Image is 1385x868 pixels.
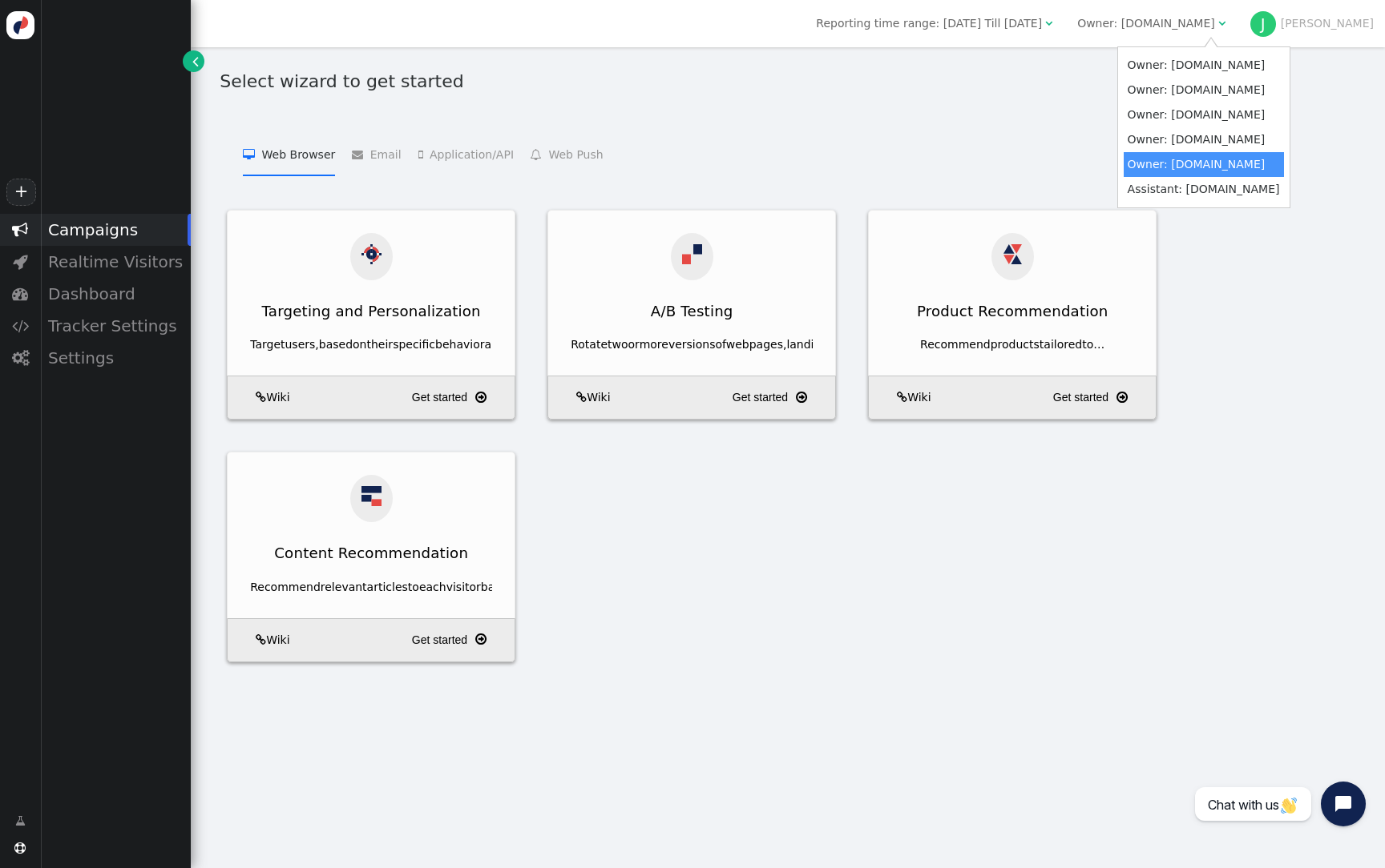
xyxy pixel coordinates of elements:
span:  [475,629,487,649]
td: Owner: [DOMAIN_NAME] [1124,102,1284,127]
span:  [15,813,26,830]
span:  [1218,18,1226,29]
span: to [408,581,419,593]
span: Rotate [571,338,608,351]
span:  [14,842,26,854]
span:  [192,53,199,70]
div: Targeting and Personalization [228,291,515,331]
a: Get started [1053,384,1150,412]
span:  [12,222,28,238]
span:  [897,392,907,403]
span: … [1093,338,1104,351]
span: more [640,338,668,351]
span: web [726,338,749,351]
div: J [1250,11,1276,37]
span: relevant [321,581,367,593]
span: Reporting time range: [DATE] Till [DATE] [816,17,1042,30]
img: articles_recom.svg [361,486,382,506]
span:  [418,149,430,160]
span:  [12,318,29,334]
img: ab.svg [682,244,702,264]
span: of [715,338,725,351]
span: pages, [749,338,787,351]
li: Web Browser [243,132,335,176]
a: Wiki [233,389,289,406]
td: Assistant: [DOMAIN_NAME] [1124,177,1284,202]
span: behavior [435,338,484,351]
li: Application/API [418,132,514,176]
div: Content Recommendation [228,533,515,573]
span:  [352,149,369,160]
a: Get started [733,384,830,412]
span:  [256,392,266,403]
li: Web Push [531,132,604,176]
span:  [475,388,487,408]
a: + [6,179,35,206]
span: to [1082,338,1093,351]
span: versions [668,338,716,351]
span:  [1045,18,1052,29]
span:  [256,634,266,645]
span: Recommend [250,581,321,593]
li: Email [352,132,401,176]
div: Owner: [DOMAIN_NAME] [1077,15,1215,32]
span: their [367,338,394,351]
a:  [183,50,204,72]
div: A/B Testing [548,291,835,331]
span:  [576,392,587,403]
span: each [419,581,446,593]
td: Owner: [DOMAIN_NAME] [1124,53,1284,78]
div: Dashboard [40,278,191,310]
a: Wiki [233,632,289,649]
span: landing [786,338,828,351]
div: Tracker Settings [40,310,191,342]
span: based [319,338,353,351]
td: Owner: [DOMAIN_NAME] [1124,127,1284,152]
span:  [12,286,28,302]
span:  [243,149,261,160]
span: on [353,338,366,351]
span: articles [367,581,408,593]
span: Target [250,338,285,351]
span: visitor [446,581,481,593]
span: or [628,338,640,351]
div: Settings [40,342,191,374]
span:  [1116,388,1128,408]
div: Product Recommendation [869,291,1156,331]
span:  [531,149,548,160]
a: J[PERSON_NAME] [1250,17,1374,30]
div: Realtime Visitors [40,246,191,278]
span: products [991,338,1040,351]
span: tailored [1040,338,1082,351]
a: Get started [412,625,509,654]
img: products_recom.svg [1003,244,1023,264]
h1: Select wizard to get started [220,68,1365,94]
span: two [608,338,628,351]
span:  [12,350,29,366]
div: Campaigns [40,214,191,246]
span: based [481,581,515,593]
span:  [796,388,807,408]
span: specific [393,338,435,351]
span: Recommend [920,338,991,351]
a:  [4,806,37,835]
a: Get started [412,384,509,412]
img: logo-icon.svg [6,11,34,39]
td: Owner: [DOMAIN_NAME] [1124,152,1284,177]
td: Owner: [DOMAIN_NAME] [1124,78,1284,102]
span: users, [285,338,319,351]
span:  [13,254,28,270]
span: and [484,338,505,351]
a: Wiki [874,389,931,406]
a: Wiki [554,389,610,406]
img: actions.svg [361,244,382,264]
